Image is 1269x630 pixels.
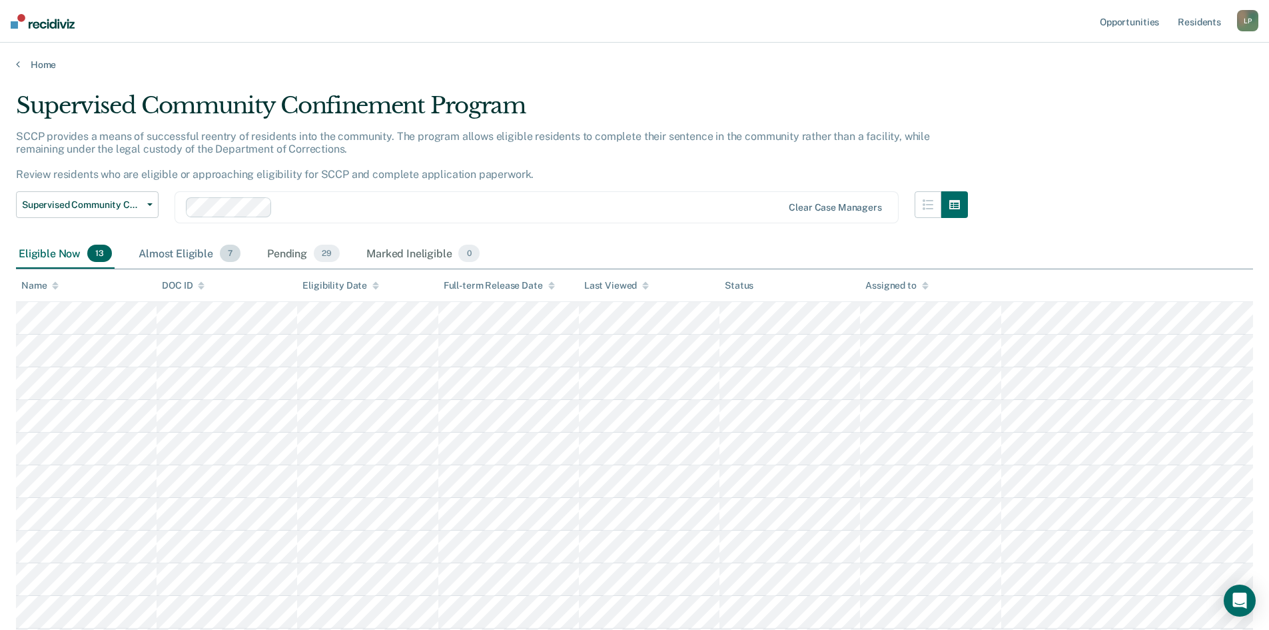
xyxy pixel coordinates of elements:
[11,14,75,29] img: Recidiviz
[1224,585,1256,617] div: Open Intercom Messenger
[87,245,112,262] span: 13
[865,280,928,291] div: Assigned to
[458,245,479,262] span: 0
[264,239,342,269] div: Pending29
[16,239,115,269] div: Eligible Now13
[725,280,753,291] div: Status
[220,245,240,262] span: 7
[584,280,649,291] div: Last Viewed
[302,280,379,291] div: Eligibility Date
[22,199,142,211] span: Supervised Community Confinement Program
[16,92,968,130] div: Supervised Community Confinement Program
[16,130,930,181] p: SCCP provides a means of successful reentry of residents into the community. The program allows e...
[16,59,1253,71] a: Home
[162,280,205,291] div: DOC ID
[444,280,555,291] div: Full-term Release Date
[136,239,243,269] div: Almost Eligible7
[21,280,59,291] div: Name
[1237,10,1258,31] div: L P
[314,245,340,262] span: 29
[16,191,159,218] button: Supervised Community Confinement Program
[364,239,482,269] div: Marked Ineligible0
[1237,10,1258,31] button: LP
[789,202,881,213] div: Clear case managers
